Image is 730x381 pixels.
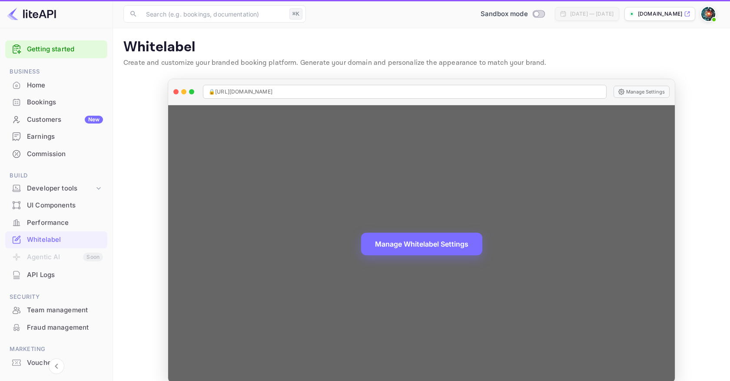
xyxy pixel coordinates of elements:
span: Security [5,292,107,302]
button: Collapse navigation [49,358,64,374]
a: Commission [5,146,107,162]
a: Home [5,77,107,93]
div: UI Components [5,197,107,214]
div: [DATE] — [DATE] [570,10,614,18]
a: Whitelabel [5,231,107,247]
div: Commission [5,146,107,163]
div: Vouchers [27,358,103,368]
div: UI Components [27,201,103,211]
div: CustomersNew [5,111,107,128]
div: Earnings [27,132,103,142]
a: CustomersNew [5,111,107,127]
div: Developer tools [5,181,107,196]
span: Build [5,171,107,180]
a: Bookings [5,94,107,110]
div: Customers [27,115,103,125]
span: Business [5,67,107,77]
p: Whitelabel [123,39,720,56]
div: ⌘K [289,8,302,20]
div: API Logs [27,270,103,280]
div: Fraud management [5,319,107,336]
div: Getting started [5,40,107,58]
div: Commission [27,149,103,159]
div: Earnings [5,128,107,145]
a: UI Components [5,197,107,213]
span: 🔒 [URL][DOMAIN_NAME] [209,88,272,96]
a: API Logs [5,267,107,283]
div: Home [27,80,103,90]
img: LiteAPI logo [7,7,56,21]
div: Whitelabel [5,231,107,248]
a: Fraud management [5,319,107,335]
a: Performance [5,214,107,231]
input: Search (e.g. bookings, documentation) [141,5,286,23]
div: Fraud management [27,323,103,333]
div: Whitelabel [27,235,103,245]
div: Performance [27,218,103,228]
a: Earnings [5,128,107,144]
p: [DOMAIN_NAME] [638,10,682,18]
div: Bookings [27,97,103,107]
div: Vouchers [5,354,107,371]
span: Marketing [5,344,107,354]
a: Getting started [27,44,103,54]
a: Team management [5,302,107,318]
div: Home [5,77,107,94]
div: Switch to Production mode [477,9,548,19]
div: Team management [5,302,107,319]
p: Create and customize your branded booking platform. Generate your domain and personalize the appe... [123,58,720,68]
button: Manage Whitelabel Settings [361,233,482,255]
div: Developer tools [27,184,94,194]
span: Sandbox mode [481,9,528,19]
div: New [85,116,103,124]
img: Zach Townsend [701,7,715,21]
div: Team management [27,305,103,315]
div: Performance [5,214,107,231]
div: Bookings [5,94,107,111]
a: Vouchers [5,354,107,371]
button: Manage Settings [614,86,670,98]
